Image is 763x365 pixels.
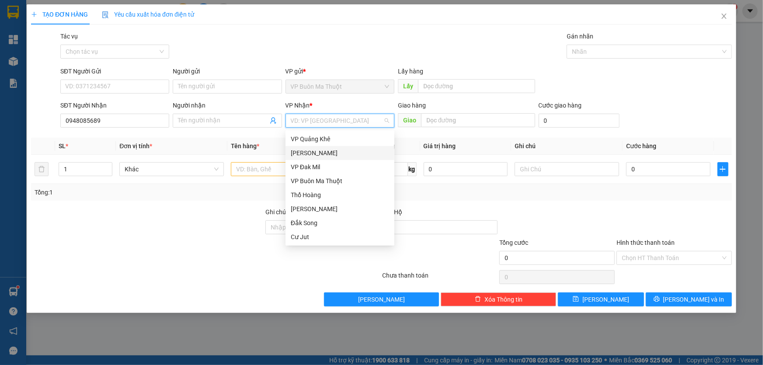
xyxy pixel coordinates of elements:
span: Khác [125,163,219,176]
div: VP Buôn Ma Thuột [286,174,394,188]
div: Đắk Song [291,218,389,228]
div: Thổ Hoàng [291,190,389,200]
label: Tác vụ [60,33,78,40]
button: printer[PERSON_NAME] và In [646,292,732,306]
button: plus [718,162,728,176]
label: Cước giao hàng [539,102,582,109]
input: VD: Bàn, Ghế [231,162,335,176]
span: close [721,13,728,20]
div: VP Đak Mil [286,160,394,174]
button: [PERSON_NAME] [324,292,439,306]
span: TẠO ĐƠN HÀNG [31,11,88,18]
div: Cư Jut [286,230,394,244]
div: VP gửi [286,66,394,76]
span: SL [59,143,66,149]
span: Tổng cước [499,239,528,246]
th: Ghi chú [511,138,623,155]
span: Giao [398,113,421,127]
span: [PERSON_NAME] và In [663,295,725,304]
span: save [573,296,579,303]
div: SĐT Người Gửi [60,66,169,76]
div: Thổ Hoàng [286,188,394,202]
span: Lấy [398,79,418,93]
span: VP Nhận [286,102,310,109]
label: Gán nhãn [567,33,593,40]
span: plus [718,166,728,173]
div: Cư Jut [291,232,389,242]
div: VP Quảng Khê [286,132,394,146]
span: user-add [270,117,277,124]
button: save[PERSON_NAME] [558,292,644,306]
span: Đơn vị tính [119,143,152,149]
div: VP Buôn Ma Thuột [291,176,389,186]
span: Lấy hàng [398,68,423,75]
div: Đắk Ghềnh [286,202,394,216]
div: VP Đak Mil [291,162,389,172]
label: Ghi chú đơn hàng [265,209,314,216]
button: delete [35,162,49,176]
input: Dọc đường [418,79,535,93]
span: Giao hàng [398,102,426,109]
span: [PERSON_NAME] [358,295,405,304]
button: deleteXóa Thông tin [441,292,556,306]
div: SĐT Người Nhận [60,101,169,110]
span: [PERSON_NAME] [582,295,629,304]
span: Cước hàng [626,143,656,149]
span: Xóa Thông tin [484,295,523,304]
span: printer [654,296,660,303]
input: Ghi chú đơn hàng [265,220,381,234]
button: Close [712,4,736,29]
div: Người gửi [173,66,282,76]
span: Giá trị hàng [424,143,456,149]
span: kg [408,162,417,176]
div: [PERSON_NAME] [291,148,389,158]
div: [PERSON_NAME] [291,204,389,214]
span: Tên hàng [231,143,259,149]
input: Dọc đường [421,113,535,127]
img: icon [102,11,109,18]
input: Cước giao hàng [539,114,620,128]
div: Tổng: 1 [35,188,295,197]
span: VP Buôn Ma Thuột [291,80,389,93]
span: delete [475,296,481,303]
div: Đắk Song [286,216,394,230]
input: 0 [424,162,508,176]
div: Chưa thanh toán [382,271,499,286]
input: Ghi Chú [515,162,619,176]
div: VP Quảng Khê [291,134,389,144]
span: plus [31,11,37,17]
div: Gia Nghĩa [286,146,394,160]
span: Yêu cầu xuất hóa đơn điện tử [102,11,194,18]
div: Người nhận [173,101,282,110]
label: Hình thức thanh toán [617,239,675,246]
